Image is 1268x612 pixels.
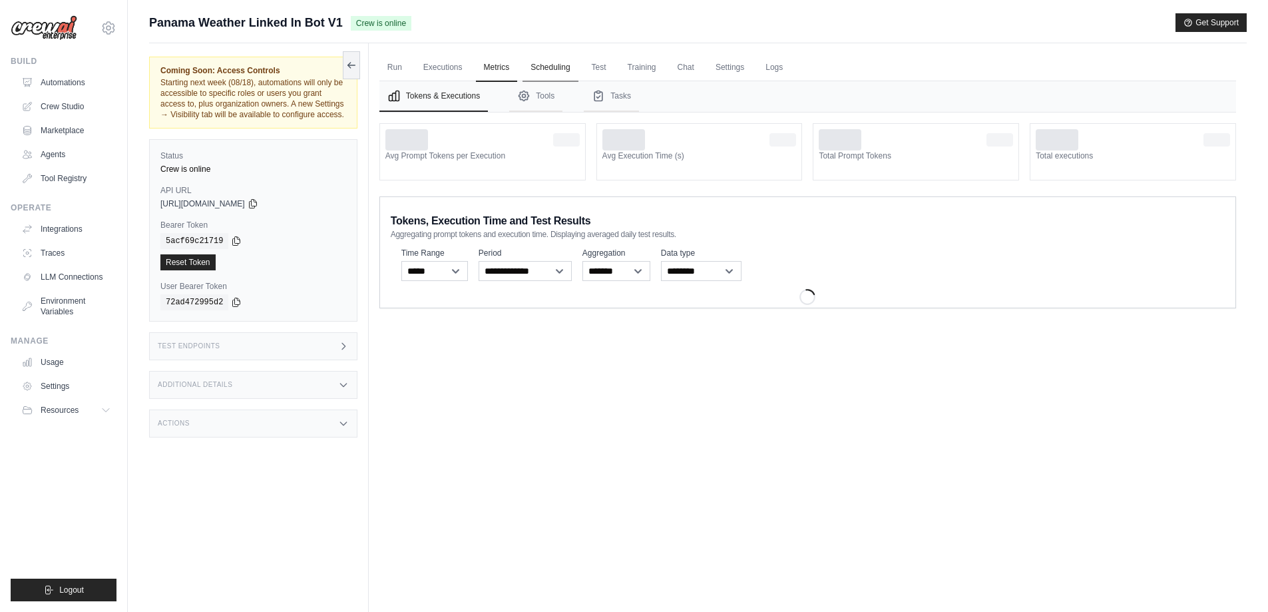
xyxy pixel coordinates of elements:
button: Tools [509,81,562,112]
a: Chat [670,54,702,82]
a: Integrations [16,218,116,240]
div: Crew is online [160,164,346,174]
label: Bearer Token [160,220,346,230]
a: Scheduling [523,54,578,82]
a: Usage [16,352,116,373]
img: Logo [11,15,77,41]
button: Logout [11,579,116,601]
a: Reset Token [160,254,216,270]
label: Time Range [401,248,468,258]
a: Run [379,54,410,82]
code: 5acf69c21719 [160,233,228,249]
label: Status [160,151,346,161]
label: API URL [160,185,346,196]
span: Starting next week (08/18), automations will only be accessible to specific roles or users you gr... [160,78,344,119]
span: Panama Weather Linked In Bot V1 [149,13,343,32]
a: LLM Connections [16,266,116,288]
dt: Avg Prompt Tokens per Execution [385,151,580,161]
a: Logs [757,54,791,82]
a: Training [620,54,664,82]
button: Resources [16,400,116,421]
h3: Actions [158,420,190,428]
a: Metrics [476,54,518,82]
dt: Total Prompt Tokens [819,151,1013,161]
label: Aggregation [582,248,650,258]
a: Settings [708,54,752,82]
h3: Test Endpoints [158,342,220,350]
a: Crew Studio [16,96,116,117]
a: Tool Registry [16,168,116,189]
code: 72ad472995d2 [160,294,228,310]
label: Data type [661,248,741,258]
label: Period [479,248,572,258]
a: Executions [415,54,471,82]
span: Aggregating prompt tokens and execution time. Displaying averaged daily test results. [391,229,676,240]
button: Tasks [584,81,639,112]
label: User Bearer Token [160,281,346,292]
a: Traces [16,242,116,264]
span: Coming Soon: Access Controls [160,65,346,76]
h3: Additional Details [158,381,232,389]
a: Settings [16,376,116,397]
dt: Total executions [1036,151,1230,161]
div: Operate [11,202,116,213]
div: Manage [11,336,116,346]
nav: Tabs [379,81,1236,112]
span: Logout [59,585,84,595]
span: Tokens, Execution Time and Test Results [391,213,591,229]
button: Get Support [1175,13,1247,32]
dt: Avg Execution Time (s) [602,151,797,161]
a: Automations [16,72,116,93]
a: Environment Variables [16,290,116,322]
a: Test [584,54,614,82]
button: Tokens & Executions [379,81,488,112]
div: Build [11,56,116,67]
span: [URL][DOMAIN_NAME] [160,198,245,209]
span: Crew is online [351,16,411,31]
span: Resources [41,405,79,416]
a: Agents [16,144,116,165]
a: Marketplace [16,120,116,141]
